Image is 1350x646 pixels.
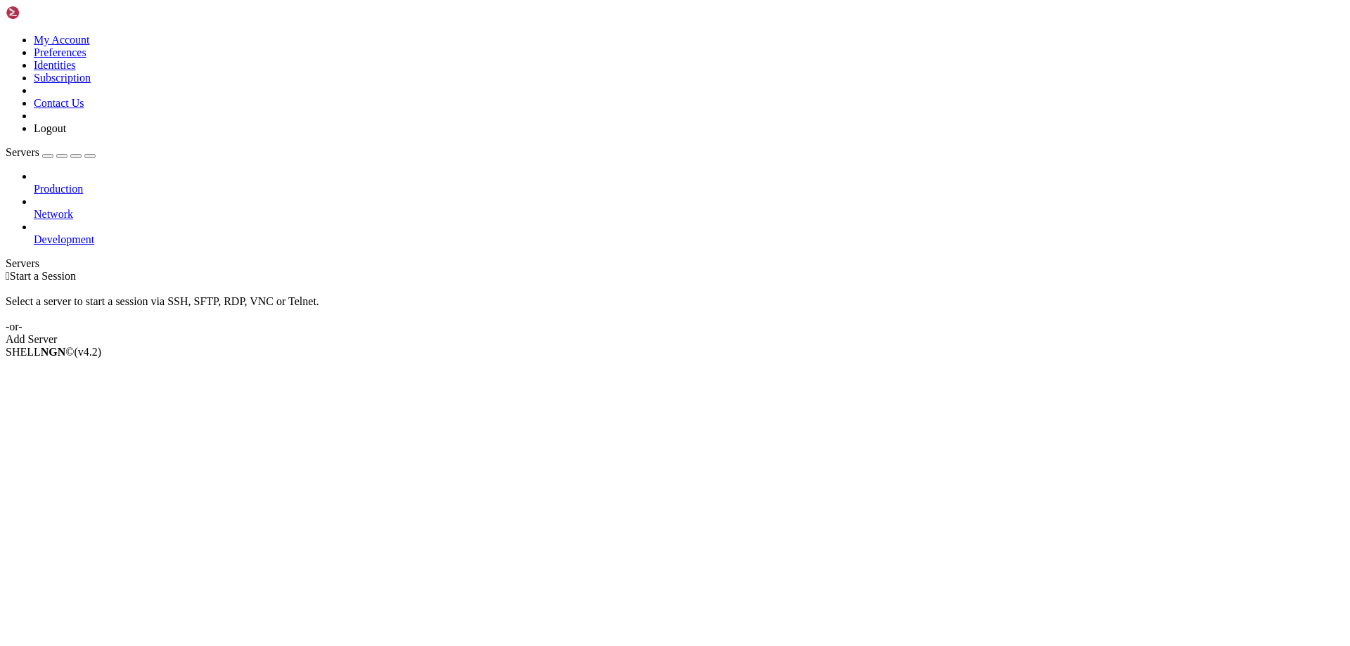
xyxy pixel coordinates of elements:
div: Add Server [6,333,1344,346]
span: Production [34,183,83,195]
span: SHELL © [6,346,101,358]
a: Development [34,233,1344,246]
a: Subscription [34,72,91,84]
a: Network [34,208,1344,221]
span: Start a Session [10,270,76,282]
span: Network [34,208,73,220]
li: Development [34,221,1344,246]
a: Servers [6,146,96,158]
img: Shellngn [6,6,86,20]
span: 4.2.0 [75,346,102,358]
b: NGN [41,346,66,358]
li: Production [34,170,1344,195]
span: Development [34,233,94,245]
a: Contact Us [34,97,84,109]
a: Logout [34,122,66,134]
li: Network [34,195,1344,221]
a: Identities [34,59,76,71]
a: Preferences [34,46,86,58]
a: My Account [34,34,90,46]
div: Servers [6,257,1344,270]
a: Production [34,183,1344,195]
span:  [6,270,10,282]
span: Servers [6,146,39,158]
div: Select a server to start a session via SSH, SFTP, RDP, VNC or Telnet. -or- [6,283,1344,333]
